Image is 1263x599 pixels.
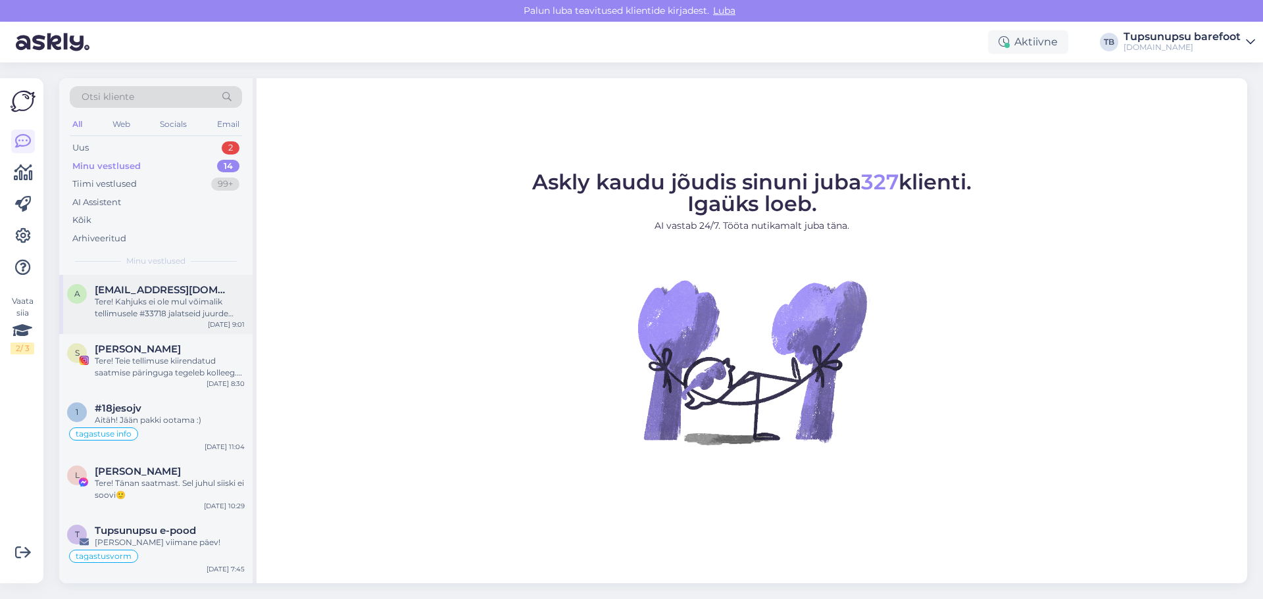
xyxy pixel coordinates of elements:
[75,529,80,539] span: T
[76,407,78,417] span: 1
[11,343,34,354] div: 2 / 3
[82,90,134,104] span: Otsi kliente
[95,537,245,548] div: [PERSON_NAME] viimane päev!
[72,196,121,209] div: AI Assistent
[1124,42,1241,53] div: [DOMAIN_NAME]
[988,30,1068,54] div: Aktiivne
[72,214,91,227] div: Kõik
[72,141,89,155] div: Uus
[95,355,245,379] div: Tere! Teie tellimuse kiirendatud saatmise päringuga tegeleb kolleeg. Ta võtab teiega peagi ühendust.
[95,402,141,414] span: #18jesojv
[222,141,239,155] div: 2
[72,160,141,173] div: Minu vestlused
[11,295,34,354] div: Vaata siia
[95,284,232,296] span: annika.sharai@gmail.com
[157,116,189,133] div: Socials
[207,564,245,574] div: [DATE] 7:45
[75,348,80,358] span: S
[1124,32,1241,42] div: Tupsunupsu barefoot
[75,470,80,480] span: L
[532,219,972,233] p: AI vastab 24/7. Tööta nutikamalt juba täna.
[72,178,137,191] div: Tiimi vestlused
[95,343,181,355] span: Silja Eek
[95,525,196,537] span: Tupsunupsu e-pood
[70,116,85,133] div: All
[532,169,972,216] span: Askly kaudu jõudis sinuni juba klienti. Igaüks loeb.
[709,5,739,16] span: Luba
[11,89,36,114] img: Askly Logo
[95,477,245,501] div: Tere! Tänan saatmast. Sel juhul siiski ei soovi🙂
[204,501,245,511] div: [DATE] 10:29
[110,116,133,133] div: Web
[72,232,126,245] div: Arhiveeritud
[76,552,132,560] span: tagastusvorm
[126,255,186,267] span: Minu vestlused
[633,243,870,480] img: No Chat active
[211,178,239,191] div: 99+
[214,116,242,133] div: Email
[1124,32,1255,53] a: Tupsunupsu barefoot[DOMAIN_NAME]
[95,466,181,477] span: Laura Vanags
[76,430,132,438] span: tagastuse info
[861,169,899,195] span: 327
[207,379,245,389] div: [DATE] 8:30
[74,289,80,299] span: a
[217,160,239,173] div: 14
[95,296,245,320] div: Tere! Kahjuks ei ole mul võimalik tellimusele #33718 jalatseid juurde lisada. Edastan [PERSON_NAM...
[1100,33,1118,51] div: TB
[95,414,245,426] div: Aitäh! Jään pakki ootama :)
[208,320,245,329] div: [DATE] 9:01
[205,442,245,452] div: [DATE] 11:04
